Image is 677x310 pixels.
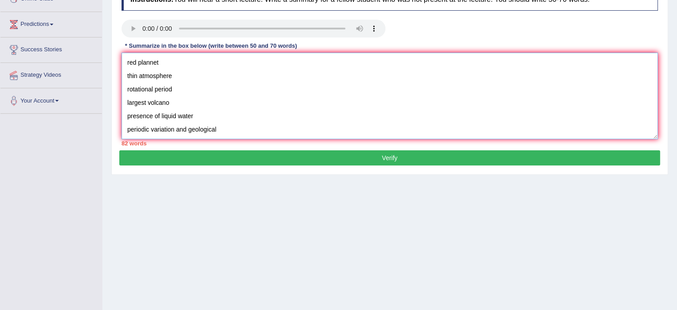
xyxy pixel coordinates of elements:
[122,139,658,148] div: 82 words
[122,42,300,50] div: * Summarize in the box below (write between 50 and 70 words)
[119,150,660,165] button: Verify
[0,88,102,111] a: Your Account
[0,12,102,34] a: Predictions
[0,63,102,85] a: Strategy Videos
[0,37,102,60] a: Success Stories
